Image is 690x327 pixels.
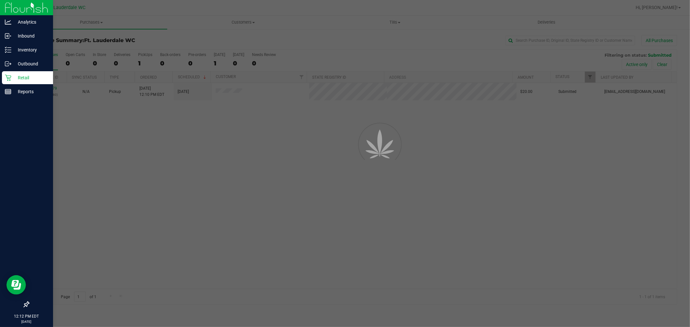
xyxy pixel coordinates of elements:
[5,61,11,67] inline-svg: Outbound
[6,275,26,295] iframe: Resource center
[11,32,50,40] p: Inbound
[11,46,50,54] p: Inventory
[5,19,11,25] inline-svg: Analytics
[11,74,50,82] p: Retail
[5,47,11,53] inline-svg: Inventory
[3,319,50,324] p: [DATE]
[11,18,50,26] p: Analytics
[3,313,50,319] p: 12:12 PM EDT
[5,74,11,81] inline-svg: Retail
[5,88,11,95] inline-svg: Reports
[11,88,50,96] p: Reports
[5,33,11,39] inline-svg: Inbound
[11,60,50,68] p: Outbound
